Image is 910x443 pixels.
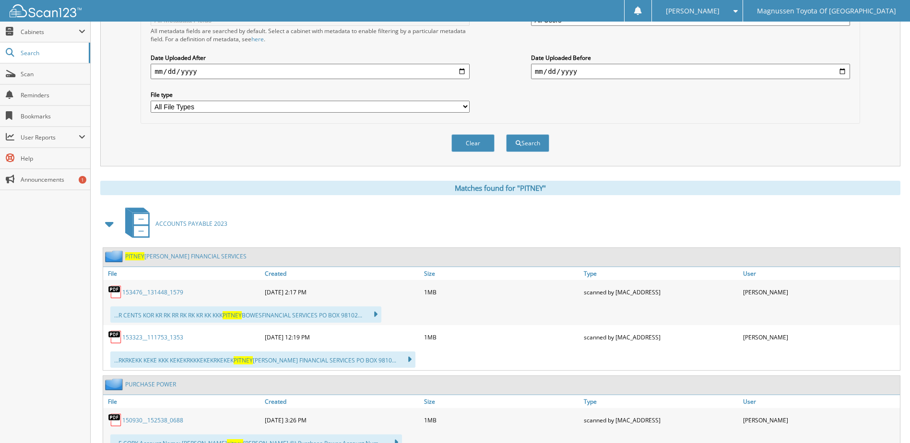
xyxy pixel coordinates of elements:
[100,181,900,195] div: Matches found for "PITNEY"
[105,250,125,262] img: folder2.png
[741,395,900,408] a: User
[108,330,122,344] img: PDF.png
[125,252,247,260] a: PITNEY[PERSON_NAME] FINANCIAL SERVICES
[262,327,422,347] div: [DATE] 12:19 PM
[108,413,122,427] img: PDF.png
[125,380,176,388] a: PURCHASE POWER
[741,410,900,430] div: [PERSON_NAME]
[110,351,415,368] div: ...RKRKEKK KEKE KKK KEKEKRKKKEKEKRKEKEK [PERSON_NAME] FINANCIAL SERVICES PO BOX 9810...
[422,327,581,347] div: 1MB
[103,267,262,280] a: File
[10,4,82,17] img: scan123-logo-white.svg
[21,91,85,99] span: Reminders
[581,410,741,430] div: scanned by [MAC_ADDRESS]
[741,267,900,280] a: User
[251,35,264,43] a: here
[262,395,422,408] a: Created
[151,64,470,79] input: start
[122,333,183,341] a: 153323__111753_1353
[741,327,900,347] div: [PERSON_NAME]
[422,267,581,280] a: Size
[119,205,227,243] a: ACCOUNTS PAYABLE 2023
[122,288,183,296] a: 153476__131448_1579
[451,134,495,152] button: Clear
[108,285,122,299] img: PDF.png
[262,410,422,430] div: [DATE] 3:26 PM
[21,112,85,120] span: Bookmarks
[581,327,741,347] div: scanned by [MAC_ADDRESS]
[110,306,381,323] div: ...R CENTS KOR KR RK RR RK RK KR KK KKK BOWESFINANCIAL SERVICES PO BOX 98102...
[262,282,422,302] div: [DATE] 2:17 PM
[21,133,79,141] span: User Reports
[151,27,470,43] div: All metadata fields are searched by default. Select a cabinet with metadata to enable filtering b...
[234,356,253,364] span: PITNEY
[122,416,183,424] a: 150930__152538_0688
[151,91,470,99] label: File type
[422,395,581,408] a: Size
[21,154,85,163] span: Help
[21,28,79,36] span: Cabinets
[151,54,470,62] label: Date Uploaded After
[21,175,85,184] span: Announcements
[741,282,900,302] div: [PERSON_NAME]
[581,395,741,408] a: Type
[666,8,720,14] span: [PERSON_NAME]
[581,282,741,302] div: scanned by [MAC_ADDRESS]
[422,410,581,430] div: 1MB
[422,282,581,302] div: 1MB
[581,267,741,280] a: Type
[79,176,86,184] div: 1
[531,64,850,79] input: end
[103,395,262,408] a: File
[757,8,896,14] span: Magnussen Toyota Of [GEOGRAPHIC_DATA]
[21,70,85,78] span: Scan
[105,378,125,390] img: folder2.png
[125,252,144,260] span: PITNEY
[506,134,549,152] button: Search
[223,311,242,319] span: PITNEY
[531,54,850,62] label: Date Uploaded Before
[262,267,422,280] a: Created
[21,49,84,57] span: Search
[155,220,227,228] span: ACCOUNTS PAYABLE 2023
